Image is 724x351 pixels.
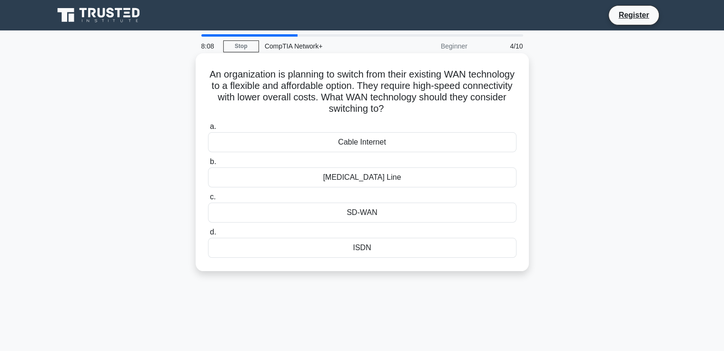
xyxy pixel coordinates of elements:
a: Stop [223,40,259,52]
span: c. [210,193,216,201]
a: Register [613,9,655,21]
span: a. [210,122,216,130]
div: CompTIA Network+ [259,37,390,56]
div: ISDN [208,238,516,258]
div: SD-WAN [208,203,516,223]
div: 4/10 [473,37,529,56]
span: d. [210,228,216,236]
div: Cable Internet [208,132,516,152]
h5: An organization is planning to switch from their existing WAN technology to a flexible and afford... [207,68,517,115]
div: 8:08 [196,37,223,56]
span: b. [210,157,216,166]
div: [MEDICAL_DATA] Line [208,167,516,187]
div: Beginner [390,37,473,56]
